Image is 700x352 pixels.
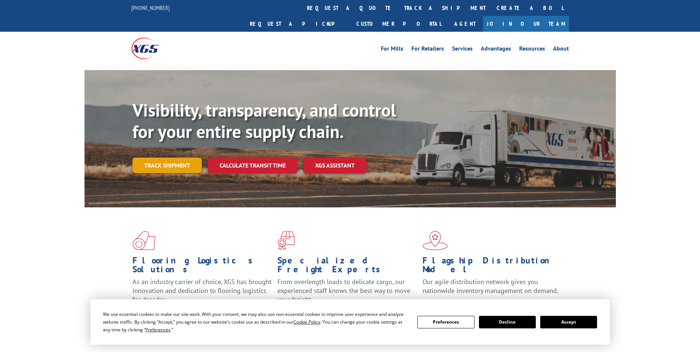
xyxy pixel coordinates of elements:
a: Advantages [481,46,511,54]
img: xgs-icon-total-supply-chain-intelligence-red [132,231,155,250]
h1: Specialized Freight Experts [277,256,417,277]
b: Visibility, transparency, and control for your entire supply chain. [132,99,396,143]
a: For Mills [381,46,403,54]
span: Preferences [145,327,170,333]
button: Decline [479,316,536,328]
a: Track shipment [132,158,202,173]
a: Agent [447,16,483,32]
a: Customer Portal [351,16,447,32]
div: Cookie Consent Prompt [90,299,610,345]
a: For Retailers [411,46,444,54]
a: Calculate transit time [208,158,297,173]
button: Accept [540,316,597,328]
img: xgs-icon-flagship-distribution-model-red [423,231,448,250]
h1: Flooring Logistics Solutions [132,256,272,277]
a: Request a pickup [244,16,351,32]
span: Cookie Policy [293,319,320,325]
div: We use essential cookies to make our site work. With your consent, we may also use non-essential ... [103,310,408,334]
a: XGS ASSISTANT [303,158,366,173]
h1: Flagship Distribution Model [423,256,562,277]
a: Join Our Team [483,16,569,32]
span: As an industry carrier of choice, XGS has brought innovation and dedication to flooring logistics... [132,277,272,304]
p: From overlength loads to delicate cargo, our experienced staff knows the best way to move your fr... [277,277,417,310]
a: Resources [519,46,545,54]
span: Our agile distribution network gives you nationwide inventory management on demand. [423,277,558,295]
a: Services [452,46,473,54]
a: [PHONE_NUMBER] [131,4,170,11]
button: Preferences [417,316,474,328]
img: xgs-icon-focused-on-flooring-red [277,231,295,250]
a: About [553,46,569,54]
